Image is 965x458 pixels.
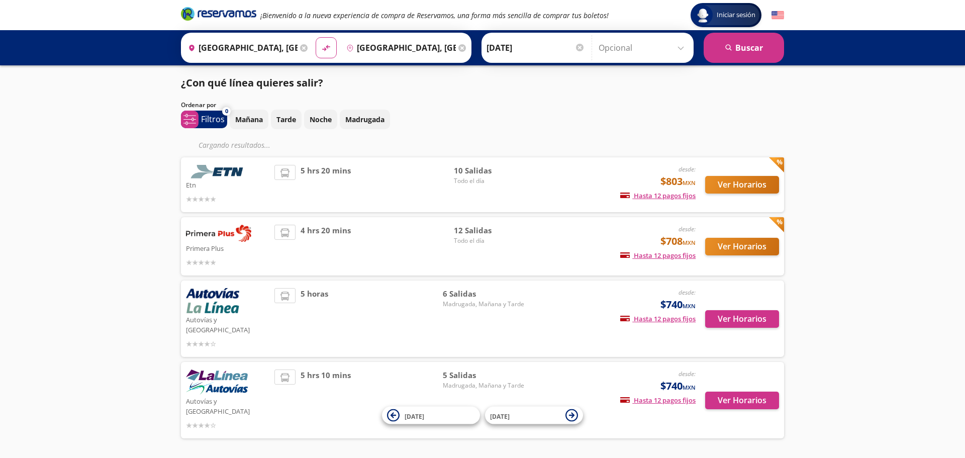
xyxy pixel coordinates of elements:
[186,225,251,242] img: Primera Plus
[405,412,424,420] span: [DATE]
[679,288,696,297] em: desde:
[186,313,269,335] p: Autovías y [GEOGRAPHIC_DATA]
[184,35,298,60] input: Buscar Origen
[620,396,696,405] span: Hasta 12 pagos fijos
[683,384,696,391] small: MXN
[660,234,696,249] span: $708
[199,140,270,150] em: Cargando resultados ...
[301,225,351,268] span: 4 hrs 20 mins
[620,191,696,200] span: Hasta 12 pagos fijos
[704,33,784,63] button: Buscar
[342,35,456,60] input: Buscar Destino
[454,236,524,245] span: Todo el día
[181,6,256,24] a: Brand Logo
[683,179,696,187] small: MXN
[443,300,524,309] span: Madrugada, Mañana y Tarde
[705,392,779,409] button: Ver Horarios
[340,110,390,129] button: Madrugada
[230,110,268,129] button: Mañana
[186,165,251,178] img: Etn
[382,407,480,424] button: [DATE]
[713,10,759,20] span: Iniciar sesión
[705,176,779,194] button: Ver Horarios
[310,114,332,125] p: Noche
[683,239,696,246] small: MXN
[487,35,585,60] input: Elegir Fecha
[705,238,779,255] button: Ver Horarios
[276,114,296,125] p: Tarde
[454,225,524,236] span: 12 Salidas
[771,9,784,22] button: English
[660,379,696,394] span: $740
[679,165,696,173] em: desde:
[485,407,583,424] button: [DATE]
[443,288,524,300] span: 6 Salidas
[443,381,524,390] span: Madrugada, Mañana y Tarde
[620,251,696,260] span: Hasta 12 pagos fijos
[301,288,328,349] span: 5 horas
[620,314,696,323] span: Hasta 12 pagos fijos
[186,370,248,395] img: Autovías y La Línea
[679,370,696,378] em: desde:
[186,242,269,254] p: Primera Plus
[683,302,696,310] small: MXN
[345,114,384,125] p: Madrugada
[304,110,337,129] button: Noche
[181,111,227,128] button: 0Filtros
[181,101,216,110] p: Ordenar por
[186,395,269,416] p: Autovías y [GEOGRAPHIC_DATA]
[660,297,696,312] span: $740
[181,6,256,21] i: Brand Logo
[660,174,696,189] span: $803
[705,310,779,328] button: Ver Horarios
[186,178,269,191] p: Etn
[225,107,228,116] span: 0
[490,412,510,420] span: [DATE]
[301,370,351,431] span: 5 hrs 10 mins
[679,225,696,233] em: desde:
[260,11,609,20] em: ¡Bienvenido a la nueva experiencia de compra de Reservamos, una forma más sencilla de comprar tus...
[186,288,239,313] img: Autovías y La Línea
[599,35,689,60] input: Opcional
[235,114,263,125] p: Mañana
[271,110,302,129] button: Tarde
[181,75,323,90] p: ¿Con qué línea quieres salir?
[454,176,524,186] span: Todo el día
[301,165,351,205] span: 5 hrs 20 mins
[201,113,225,125] p: Filtros
[443,370,524,381] span: 5 Salidas
[454,165,524,176] span: 10 Salidas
